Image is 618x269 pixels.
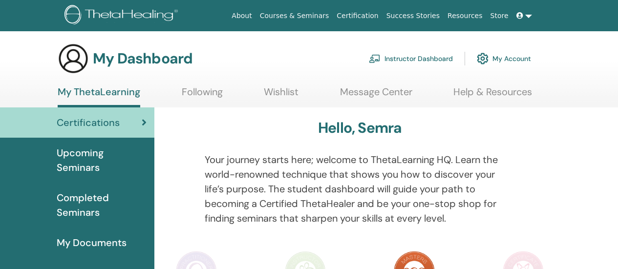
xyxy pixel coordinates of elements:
[205,152,515,226] p: Your journey starts here; welcome to ThetaLearning HQ. Learn the world-renowned technique that sh...
[93,50,192,67] h3: My Dashboard
[340,86,412,105] a: Message Center
[477,50,489,67] img: cog.svg
[369,54,381,63] img: chalkboard-teacher.svg
[487,7,512,25] a: Store
[228,7,256,25] a: About
[57,115,120,130] span: Certifications
[264,86,298,105] a: Wishlist
[58,86,140,107] a: My ThetaLearning
[57,190,147,220] span: Completed Seminars
[444,7,487,25] a: Resources
[64,5,181,27] img: logo.png
[383,7,444,25] a: Success Stories
[477,48,531,69] a: My Account
[369,48,453,69] a: Instructor Dashboard
[318,119,402,137] h3: Hello, Semra
[453,86,532,105] a: Help & Resources
[182,86,223,105] a: Following
[57,145,147,175] span: Upcoming Seminars
[57,235,127,250] span: My Documents
[58,43,89,74] img: generic-user-icon.jpg
[333,7,382,25] a: Certification
[256,7,333,25] a: Courses & Seminars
